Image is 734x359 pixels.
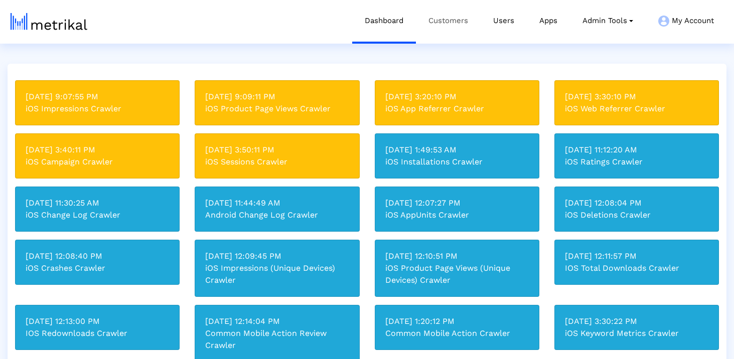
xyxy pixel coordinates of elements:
div: [DATE] 11:12:20 AM [565,144,708,156]
div: iOS AppUnits Crawler [385,209,529,221]
div: iOS Installations Crawler [385,156,529,168]
img: metrical-logo-light.png [11,13,87,30]
div: iOS Product Page Views (Unique Devices) Crawler [385,262,529,286]
div: [DATE] 3:40:11 PM [26,144,169,156]
div: iOS Impressions (Unique Devices) Crawler [205,262,349,286]
div: [DATE] 1:20:12 PM [385,315,529,327]
div: IOS Total Downloads Crawler [565,262,708,274]
div: [DATE] 12:08:04 PM [565,197,708,209]
div: iOS Sessions Crawler [205,156,349,168]
div: [DATE] 9:09:11 PM [205,91,349,103]
div: iOS Campaign Crawler [26,156,169,168]
div: [DATE] 12:07:27 PM [385,197,529,209]
div: iOS Web Referrer Crawler [565,103,708,115]
div: [DATE] 9:07:55 PM [26,91,169,103]
div: iOS App Referrer Crawler [385,103,529,115]
div: [DATE] 12:14:04 PM [205,315,349,327]
div: iOS Impressions Crawler [26,103,169,115]
div: [DATE] 3:20:10 PM [385,91,529,103]
div: [DATE] 12:11:57 PM [565,250,708,262]
div: iOS Change Log Crawler [26,209,169,221]
div: Common Mobile Action Review Crawler [205,327,349,351]
div: [DATE] 12:10:51 PM [385,250,529,262]
div: [DATE] 1:49:53 AM [385,144,529,156]
div: iOS Ratings Crawler [565,156,708,168]
div: Android Change Log Crawler [205,209,349,221]
div: [DATE] 12:08:40 PM [26,250,169,262]
div: [DATE] 3:30:22 PM [565,315,708,327]
div: iOS Deletions Crawler [565,209,708,221]
div: [DATE] 3:30:10 PM [565,91,708,103]
div: iOS Keyword Metrics Crawler [565,327,708,339]
div: [DATE] 12:09:45 PM [205,250,349,262]
div: [DATE] 11:44:49 AM [205,197,349,209]
div: IOS Redownloads Crawler [26,327,169,339]
div: iOS Product Page Views Crawler [205,103,349,115]
div: [DATE] 11:30:25 AM [26,197,169,209]
img: my-account-menu-icon.png [658,16,669,27]
div: [DATE] 12:13:00 PM [26,315,169,327]
div: [DATE] 3:50:11 PM [205,144,349,156]
div: iOS Crashes Crawler [26,262,169,274]
div: Common Mobile Action Crawler [385,327,529,339]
